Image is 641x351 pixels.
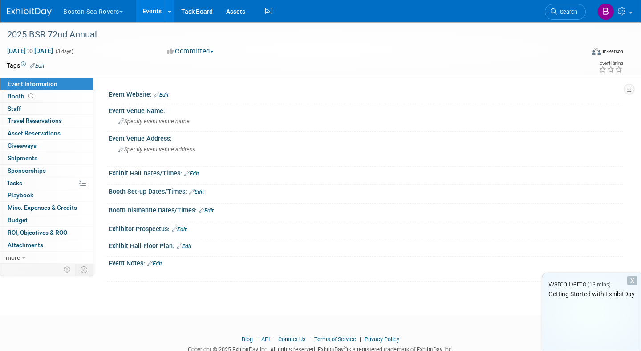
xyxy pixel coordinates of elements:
span: Asset Reservations [8,130,61,137]
span: | [307,336,313,343]
a: Playbook [0,189,93,201]
a: Shipments [0,152,93,164]
div: Getting Started with ExhibitDay [542,290,641,298]
a: Tasks [0,177,93,189]
td: Tags [7,61,45,70]
a: Booth [0,90,93,102]
div: Event Rating [599,61,623,65]
button: Committed [164,47,217,56]
a: ROI, Objectives & ROO [0,227,93,239]
a: Terms of Service [314,336,356,343]
span: | [254,336,260,343]
a: Edit [147,261,162,267]
span: Staff [8,105,21,112]
a: Edit [189,189,204,195]
a: Budget [0,214,93,226]
a: Edit [184,171,199,177]
a: Edit [199,208,214,214]
a: API [261,336,270,343]
a: Asset Reservations [0,127,93,139]
td: Toggle Event Tabs [75,264,93,275]
span: more [6,254,20,261]
a: Edit [30,63,45,69]
span: Search [557,8,577,15]
a: Staff [0,103,93,115]
a: Privacy Policy [365,336,399,343]
a: Sponsorships [0,165,93,177]
a: Search [545,4,586,20]
img: ExhibitDay [7,8,52,16]
a: Edit [177,243,191,249]
span: Shipments [8,155,37,162]
div: 2025 BSR 72nd Annual [4,27,571,43]
div: Dismiss [627,276,637,285]
div: Event Website: [109,88,623,99]
div: Exhibit Hall Dates/Times: [109,167,623,178]
div: Exhibit Hall Floor Plan: [109,239,623,251]
span: Specify event venue address [118,146,195,153]
a: Contact Us [278,336,306,343]
td: Personalize Event Tab Strip [60,264,75,275]
span: Budget [8,216,28,224]
a: Attachments [0,239,93,251]
div: Booth Dismantle Dates/Times: [109,204,623,215]
span: ROI, Objectives & ROO [8,229,67,236]
span: | [357,336,363,343]
span: Booth not reserved yet [27,93,35,99]
span: [DATE] [DATE] [7,47,53,55]
sup: ® [344,345,347,350]
a: Edit [154,92,169,98]
div: In-Person [602,48,623,55]
span: Misc. Expenses & Credits [8,204,77,211]
a: Misc. Expenses & Credits [0,202,93,214]
a: Event Information [0,78,93,90]
a: Blog [242,336,253,343]
span: (3 days) [55,49,73,54]
div: Event Venue Name: [109,104,623,115]
a: Edit [172,226,187,233]
img: Format-Inperson.png [592,48,601,55]
div: Exhibitor Prospectus: [109,222,623,234]
img: Boston Sea Rovers Secretary [597,3,614,20]
span: (13 mins) [588,282,611,288]
span: Sponsorships [8,167,46,174]
span: Giveaways [8,142,37,149]
span: to [26,47,34,54]
span: | [271,336,277,343]
span: Booth [8,93,35,100]
div: Event Format [531,46,623,60]
span: Travel Reservations [8,117,62,124]
div: Event Venue Address: [109,132,623,143]
a: Giveaways [0,140,93,152]
div: Event Notes: [109,257,623,268]
span: Playbook [8,192,33,199]
span: Tasks [7,180,22,187]
span: Specify event venue name [118,118,190,125]
a: Travel Reservations [0,115,93,127]
span: Attachments [8,241,43,249]
div: Watch Demo [542,280,641,289]
a: more [0,252,93,264]
div: Booth Set-up Dates/Times: [109,185,623,196]
span: Event Information [8,80,57,87]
